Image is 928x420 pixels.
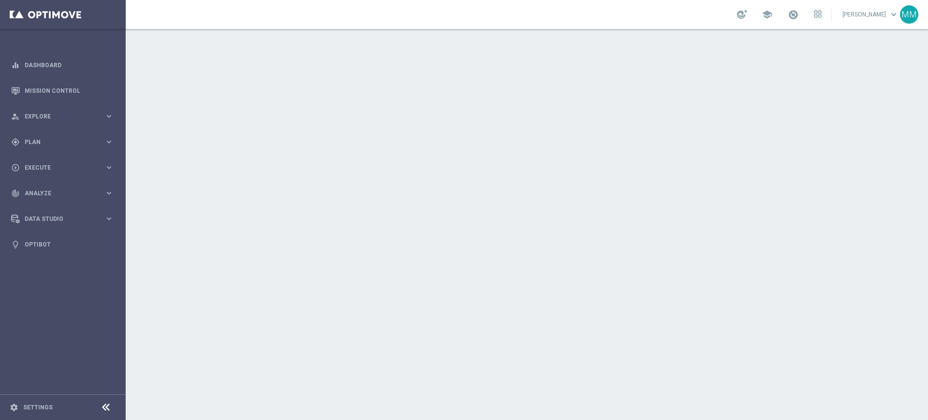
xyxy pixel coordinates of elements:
i: gps_fixed [11,138,20,146]
div: Explore [11,112,104,121]
button: Mission Control [11,87,114,95]
i: track_changes [11,189,20,198]
i: keyboard_arrow_right [104,112,114,121]
i: keyboard_arrow_right [104,188,114,198]
div: Mission Control [11,78,114,103]
div: Optibot [11,232,114,257]
a: [PERSON_NAME]keyboard_arrow_down [841,7,900,22]
button: track_changes Analyze keyboard_arrow_right [11,189,114,197]
div: Dashboard [11,52,114,78]
i: person_search [11,112,20,121]
button: person_search Explore keyboard_arrow_right [11,113,114,120]
a: Dashboard [25,52,114,78]
i: keyboard_arrow_right [104,214,114,223]
div: Plan [11,138,104,146]
i: equalizer [11,61,20,70]
div: Execute [11,163,104,172]
i: play_circle_outline [11,163,20,172]
i: keyboard_arrow_right [104,137,114,146]
button: equalizer Dashboard [11,61,114,69]
div: MM [900,5,918,24]
i: lightbulb [11,240,20,249]
span: school [762,9,772,20]
button: Data Studio keyboard_arrow_right [11,215,114,223]
span: Execute [25,165,104,171]
button: lightbulb Optibot [11,241,114,248]
span: Explore [25,114,104,119]
a: Optibot [25,232,114,257]
span: Analyze [25,190,104,196]
span: Plan [25,139,104,145]
span: keyboard_arrow_down [888,9,899,20]
a: Settings [23,405,53,410]
i: keyboard_arrow_right [104,163,114,172]
div: Analyze [11,189,104,198]
div: Data Studio [11,215,104,223]
i: settings [10,403,18,412]
button: gps_fixed Plan keyboard_arrow_right [11,138,114,146]
a: Mission Control [25,78,114,103]
button: play_circle_outline Execute keyboard_arrow_right [11,164,114,172]
span: Data Studio [25,216,104,222]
